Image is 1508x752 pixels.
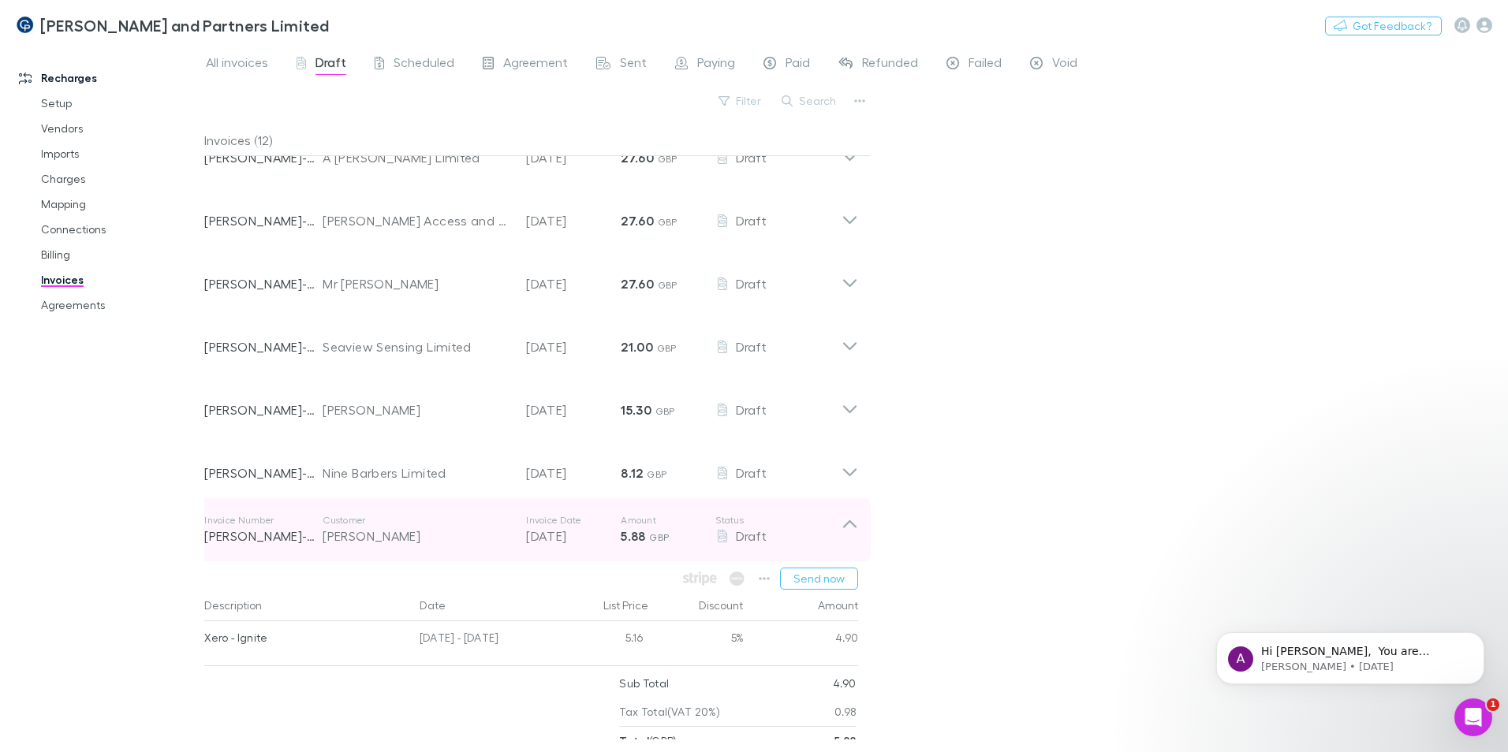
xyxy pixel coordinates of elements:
[679,568,721,590] span: Available when invoice is finalised
[657,342,677,354] span: GBP
[621,213,654,229] strong: 27.60
[204,274,323,293] p: [PERSON_NAME]-0257
[526,211,621,230] p: [DATE]
[323,211,510,230] div: [PERSON_NAME] Access and Arb
[206,54,268,75] span: All invoices
[780,568,858,590] button: Send now
[204,527,323,545] p: [PERSON_NAME]-0312
[526,148,621,167] p: [DATE]
[204,400,323,419] p: [PERSON_NAME]-0313
[25,141,213,166] a: Imports
[621,514,715,527] p: Amount
[323,274,510,293] div: Mr [PERSON_NAME]
[315,54,346,75] span: Draft
[25,242,213,267] a: Billing
[25,166,213,192] a: Charges
[25,192,213,217] a: Mapping
[621,402,651,418] strong: 15.30
[736,528,767,543] span: Draft
[647,468,666,480] span: GBP
[192,498,871,561] div: Invoice Number[PERSON_NAME]-0312Customer[PERSON_NAME]Invoice Date[DATE]Amount5.88 GBPStatusDraft
[619,669,669,698] p: Sub Total
[204,148,323,167] p: [PERSON_NAME]-0030
[736,339,767,354] span: Draft
[736,276,767,291] span: Draft
[25,217,213,242] a: Connections
[526,274,621,293] p: [DATE]
[774,91,845,110] button: Search
[204,463,323,482] p: [PERSON_NAME]-0076
[25,116,213,141] a: Vendors
[736,465,767,480] span: Draft
[650,621,745,659] div: 5%
[834,698,856,726] p: 0.98
[621,528,645,544] strong: 5.88
[323,148,510,167] div: A [PERSON_NAME] Limited
[621,150,654,166] strong: 27.60
[658,216,677,228] span: GBP
[620,54,647,75] span: Sent
[3,65,213,91] a: Recharges
[1454,698,1492,736] iframe: Intercom live chat
[658,279,677,291] span: GBP
[621,339,653,355] strong: 21.00
[503,54,568,75] span: Agreement
[323,463,510,482] div: Nine Barbers Limited
[323,337,510,356] div: Seaview Sensing Limited
[413,621,555,659] div: [DATE] - [DATE]
[394,54,454,75] span: Scheduled
[526,463,621,482] p: [DATE]
[555,621,650,659] div: 5.16
[715,514,842,527] p: Status
[16,16,34,35] img: Coates and Partners Limited's Logo
[526,400,621,419] p: [DATE]
[192,183,871,246] div: [PERSON_NAME]-0149[PERSON_NAME] Access and Arb[DATE]27.60 GBPDraft
[323,527,510,545] div: [PERSON_NAME]
[25,292,213,318] a: Agreements
[204,337,323,356] p: [PERSON_NAME]-0010
[204,621,407,654] div: Xero - Ignite
[619,698,720,726] p: Tax Total (VAT 20%)
[736,213,767,228] span: Draft
[649,531,669,543] span: GBP
[204,514,323,527] p: Invoice Number
[526,527,621,545] p: [DATE]
[736,402,767,417] span: Draft
[834,734,856,747] strong: 5.88
[711,91,771,110] button: Filter
[25,91,213,116] a: Setup
[1487,698,1499,711] span: 1
[969,54,1002,75] span: Failed
[526,337,621,356] p: [DATE]
[726,568,748,590] span: Available when invoice is finalised
[655,405,675,417] span: GBP
[192,435,871,498] div: [PERSON_NAME]-0076Nine Barbers Limited[DATE]8.12 GBPDraft
[833,669,856,698] p: 4.90
[658,153,677,165] span: GBP
[621,276,654,292] strong: 27.60
[862,54,918,75] span: Refunded
[204,211,323,230] p: [PERSON_NAME]-0149
[621,465,643,481] strong: 8.12
[40,16,330,35] h3: [PERSON_NAME] and Partners Limited
[745,621,859,659] div: 4.90
[526,514,621,527] p: Invoice Date
[619,734,649,747] strong: Total
[25,267,213,292] a: Invoices
[1052,54,1077,75] span: Void
[192,246,871,309] div: [PERSON_NAME]-0257Mr [PERSON_NAME][DATE]27.60 GBPDraft
[786,54,810,75] span: Paid
[323,514,510,527] p: Customer
[192,309,871,372] div: [PERSON_NAME]-0010Seaview Sensing Limited[DATE]21.00 GBPDraft
[736,150,767,165] span: Draft
[6,6,339,44] a: [PERSON_NAME] and Partners Limited
[323,400,510,419] div: [PERSON_NAME]
[697,54,735,75] span: Paying
[192,372,871,435] div: [PERSON_NAME]-0313[PERSON_NAME][DATE]15.30 GBPDraft
[1325,17,1442,35] button: Got Feedback?
[1193,599,1508,709] iframe: Intercom notifications message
